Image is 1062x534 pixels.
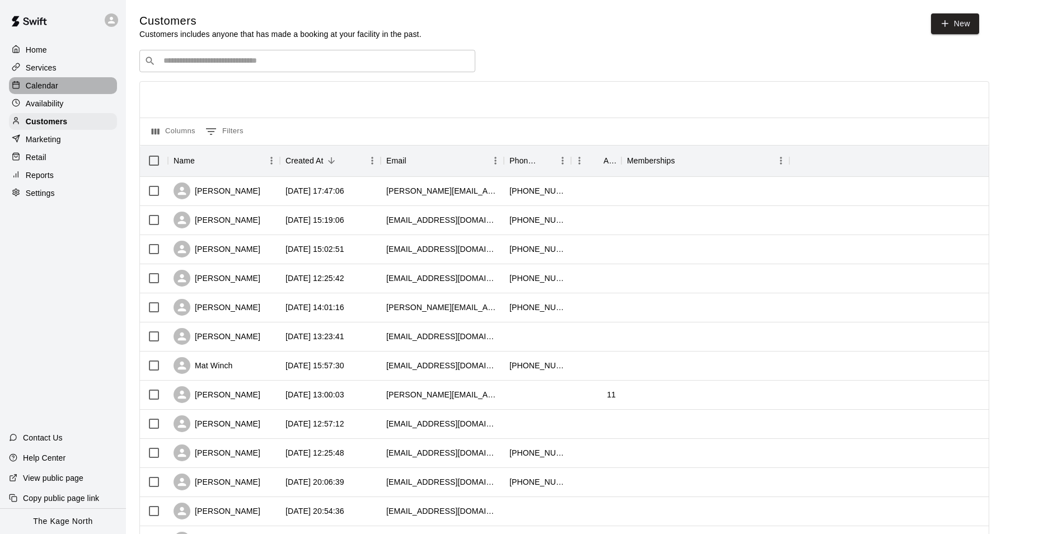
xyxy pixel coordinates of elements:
[203,123,246,140] button: Show filters
[931,13,979,34] a: New
[509,185,565,196] div: +16472376217
[9,113,117,130] a: Customers
[509,302,565,313] div: +17058799346
[174,474,260,490] div: [PERSON_NAME]
[621,145,789,176] div: Memberships
[23,472,83,484] p: View public page
[504,145,571,176] div: Phone Number
[286,273,344,284] div: 2025-09-17 12:25:42
[364,152,381,169] button: Menu
[9,185,117,202] a: Settings
[386,214,498,226] div: atenareisi62@gmail.com
[539,153,554,168] button: Sort
[26,188,55,199] p: Settings
[286,476,344,488] div: 2025-09-13 20:06:39
[286,505,344,517] div: 2025-09-12 20:54:36
[603,145,616,176] div: Age
[174,270,260,287] div: [PERSON_NAME]
[139,50,475,72] div: Search customers by name or email
[627,145,675,176] div: Memberships
[773,152,789,169] button: Menu
[286,389,344,400] div: 2025-09-15 13:00:03
[174,182,260,199] div: [PERSON_NAME]
[386,185,498,196] div: nicole.m.abbott0@gmail.com
[286,243,344,255] div: 2025-09-17 15:02:51
[23,493,99,504] p: Copy public page link
[26,62,57,73] p: Services
[174,145,195,176] div: Name
[174,444,260,461] div: [PERSON_NAME]
[174,415,260,432] div: [PERSON_NAME]
[509,214,565,226] div: +16478314131
[509,273,565,284] div: +17057900096
[509,360,565,371] div: +19052520358
[381,145,504,176] div: Email
[675,153,691,168] button: Sort
[386,389,498,400] div: quinton.boone@gmail.com
[9,41,117,58] a: Home
[386,505,498,517] div: seanmcpherson1979@gmail.com
[386,331,498,342] div: gaudetmj@gmail.com
[607,389,616,400] div: 11
[9,95,117,112] a: Availability
[26,116,67,127] p: Customers
[168,145,280,176] div: Name
[324,153,339,168] button: Sort
[406,153,422,168] button: Sort
[286,360,344,371] div: 2025-09-15 15:57:30
[174,241,260,257] div: [PERSON_NAME]
[174,357,232,374] div: Mat Winch
[386,447,498,458] div: edwardsjime@gmail.com
[139,13,422,29] h5: Customers
[23,432,63,443] p: Contact Us
[286,185,344,196] div: 2025-09-17 17:47:06
[23,452,66,463] p: Help Center
[386,273,498,284] div: mclaughlin7947@gmail.com
[263,152,280,169] button: Menu
[286,418,344,429] div: 2025-09-14 12:57:12
[174,503,260,519] div: [PERSON_NAME]
[9,149,117,166] a: Retail
[286,302,344,313] div: 2025-09-16 14:01:16
[174,328,260,345] div: [PERSON_NAME]
[509,243,565,255] div: +12892425613
[509,145,539,176] div: Phone Number
[9,167,117,184] a: Reports
[554,152,571,169] button: Menu
[487,152,504,169] button: Menu
[139,29,422,40] p: Customers includes anyone that has made a booking at your facility in the past.
[9,77,117,94] a: Calendar
[286,145,324,176] div: Created At
[9,59,117,76] a: Services
[588,153,603,168] button: Sort
[174,386,260,403] div: [PERSON_NAME]
[571,145,621,176] div: Age
[26,44,47,55] p: Home
[386,476,498,488] div: hollypeacock8@gmail.com
[26,152,46,163] p: Retail
[386,360,498,371] div: mathewwinch7@gmail.com
[26,170,54,181] p: Reports
[286,447,344,458] div: 2025-09-14 12:25:48
[386,302,498,313] div: heather.kathleen.a@gmail.com
[286,331,344,342] div: 2025-09-16 13:23:41
[26,80,58,91] p: Calendar
[509,476,565,488] div: +14164005256
[286,214,344,226] div: 2025-09-17 15:19:06
[195,153,210,168] button: Sort
[280,145,381,176] div: Created At
[26,134,61,145] p: Marketing
[386,418,498,429] div: sbromita@gmail.com
[386,243,498,255] div: dbabbott7@gmail.com
[174,299,260,316] div: [PERSON_NAME]
[33,516,93,527] p: The Kage North
[509,447,565,458] div: +19057517557
[174,212,260,228] div: [PERSON_NAME]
